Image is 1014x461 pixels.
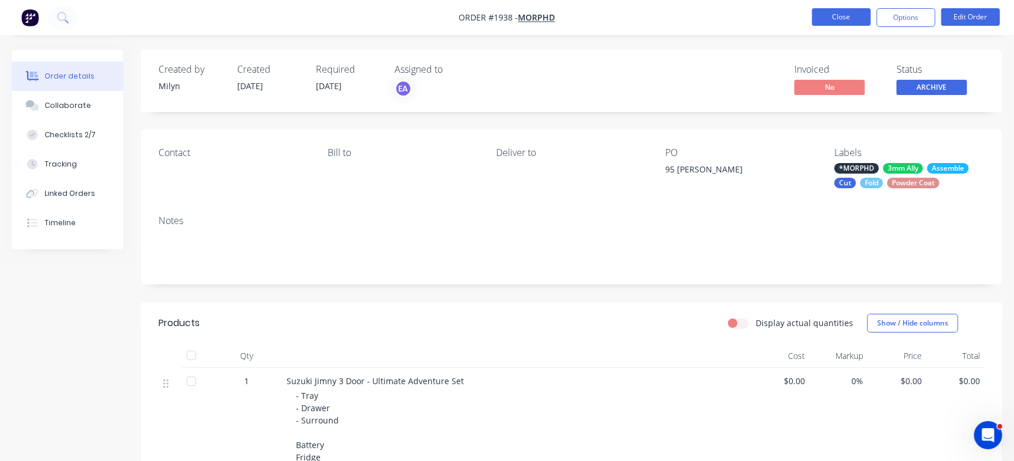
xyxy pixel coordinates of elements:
[244,375,249,387] span: 1
[897,64,985,75] div: Status
[873,375,922,387] span: $0.00
[12,120,123,150] button: Checklists 2/7
[794,64,882,75] div: Invoiced
[45,218,76,228] div: Timeline
[814,375,863,387] span: 0%
[860,178,883,188] div: Fold
[45,188,95,199] div: Linked Orders
[211,344,282,368] div: Qty
[159,215,985,226] div: Notes
[810,344,868,368] div: Markup
[316,80,342,91] span: [DATE]
[834,163,879,174] div: *MORPHD
[237,64,302,75] div: Created
[12,179,123,208] button: Linked Orders
[941,8,1000,26] button: Edit Order
[12,150,123,179] button: Tracking
[287,375,464,387] span: Suzuki Jimny 3 Door - Ultimate Adventure Set
[927,163,969,174] div: Assemble
[931,375,980,387] span: $0.00
[812,8,871,26] button: Close
[752,344,810,368] div: Cost
[459,12,518,23] span: Order #1938 -
[12,208,123,238] button: Timeline
[395,80,412,97] button: EA
[159,80,223,92] div: Milyn
[159,64,223,75] div: Created by
[868,344,927,368] div: Price
[328,147,478,158] div: Bill to
[927,344,985,368] div: Total
[756,375,805,387] span: $0.00
[887,178,939,188] div: Powder Coat
[897,80,967,97] button: ARCHIVE
[834,147,985,158] div: Labels
[45,159,77,170] div: Tracking
[834,178,856,188] div: Cut
[237,80,263,91] span: [DATE]
[159,147,309,158] div: Contact
[665,147,816,158] div: PO
[316,64,380,75] div: Required
[756,317,853,329] label: Display actual quantities
[897,80,967,94] span: ARCHIVE
[159,316,200,330] div: Products
[497,147,647,158] div: Deliver to
[12,91,123,120] button: Collaborate
[395,64,512,75] div: Assigned to
[974,421,1002,449] iframe: Intercom live chat
[518,12,555,23] a: MORPHD
[45,100,91,111] div: Collaborate
[794,80,865,94] span: No
[45,71,95,82] div: Order details
[867,314,958,333] button: Show / Hide columns
[21,9,39,26] img: Factory
[883,163,923,174] div: 3mm Ally
[877,8,935,27] button: Options
[12,62,123,91] button: Order details
[665,163,812,179] div: 95 [PERSON_NAME]
[45,130,96,140] div: Checklists 2/7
